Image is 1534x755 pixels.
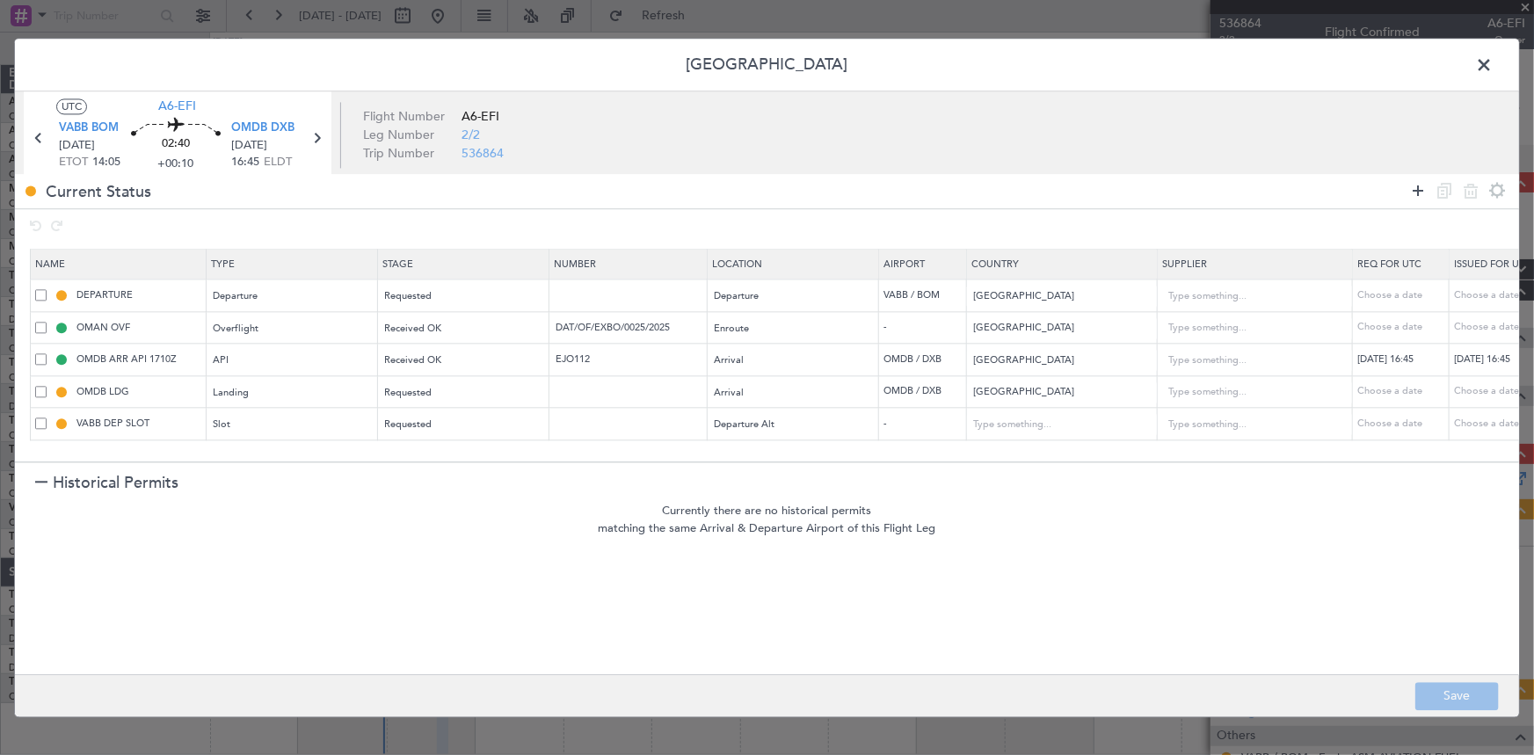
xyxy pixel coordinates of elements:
[15,520,1519,538] p: matching the same Arrival & Departure Airport of this Flight Leg
[1357,417,1449,432] div: Choose a date
[15,504,1519,521] p: Currently there are no historical permits
[15,39,1519,91] header: [GEOGRAPHIC_DATA]
[1357,385,1449,400] div: Choose a date
[1357,352,1449,367] div: [DATE] 16:45
[1357,321,1449,336] div: Choose a date
[1357,288,1449,303] div: Choose a date
[1168,411,1327,438] input: Type something...
[1454,258,1531,271] span: Issued For Utc
[1168,316,1327,342] input: Type something...
[1168,380,1327,406] input: Type something...
[1357,258,1421,271] span: Req For Utc
[1168,347,1327,374] input: Type something...
[1168,283,1327,309] input: Type something...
